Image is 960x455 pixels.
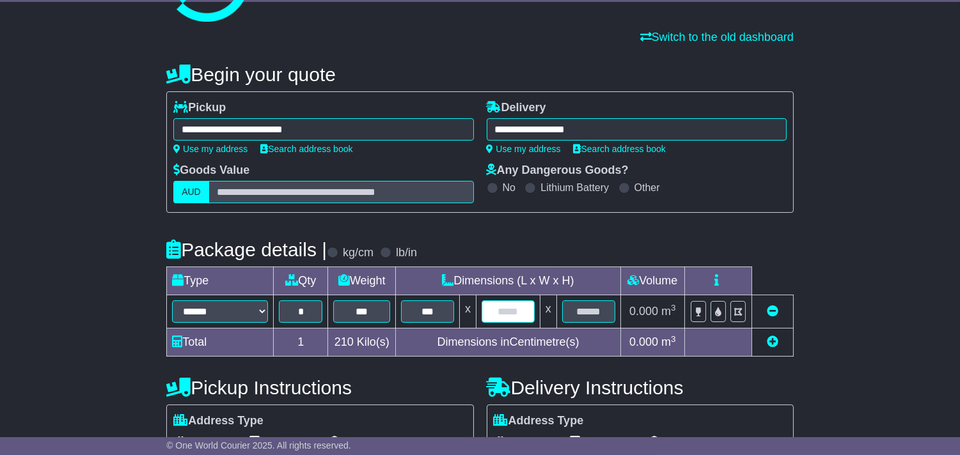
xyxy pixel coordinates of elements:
[260,144,352,154] a: Search address book
[487,101,546,115] label: Delivery
[661,335,676,348] span: m
[574,144,666,154] a: Search address book
[640,31,794,43] a: Switch to the old dashboard
[487,377,794,398] h4: Delivery Instructions
[629,305,658,318] span: 0.000
[540,181,609,194] label: Lithium Battery
[487,144,561,154] a: Use my address
[487,164,629,178] label: Any Dangerous Goods?
[166,64,794,85] h4: Begin your quote
[343,246,374,260] label: kg/cm
[328,328,396,357] td: Kilo(s)
[620,267,684,295] td: Volume
[494,414,584,428] label: Address Type
[167,328,274,357] td: Total
[460,295,476,328] td: x
[173,101,226,115] label: Pickup
[767,305,778,318] a: Remove this item
[396,246,417,260] label: lb/in
[328,267,396,295] td: Weight
[569,431,635,451] span: Commercial
[540,295,556,328] td: x
[328,431,414,451] span: Air & Sea Depot
[166,440,351,451] span: © One World Courier 2025. All rights reserved.
[274,328,328,357] td: 1
[661,305,676,318] span: m
[671,334,676,344] sup: 3
[166,377,473,398] h4: Pickup Instructions
[248,431,315,451] span: Commercial
[173,431,235,451] span: Residential
[503,181,515,194] label: No
[494,431,556,451] span: Residential
[767,335,778,348] a: Add new item
[334,335,354,348] span: 210
[396,267,621,295] td: Dimensions (L x W x H)
[396,328,621,357] td: Dimensions in Centimetre(s)
[173,144,248,154] a: Use my address
[634,181,660,194] label: Other
[173,414,264,428] label: Address Type
[167,267,274,295] td: Type
[166,239,327,260] h4: Package details |
[629,335,658,348] span: 0.000
[648,431,734,451] span: Air & Sea Depot
[274,267,328,295] td: Qty
[173,181,209,203] label: AUD
[671,303,676,312] sup: 3
[173,164,249,178] label: Goods Value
